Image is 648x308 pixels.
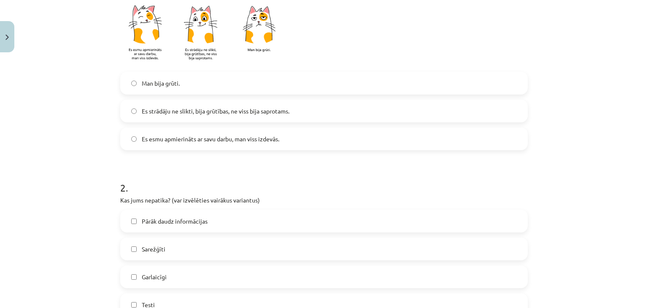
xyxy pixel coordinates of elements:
input: Man bija grūti. [131,81,137,86]
span: Sarežģīti [142,245,165,254]
input: Es strādāju ne slikti, bija grūtības, ne viss bija saprotams. [131,108,137,114]
img: icon-close-lesson-0947bae3869378f0d4975bcd49f059093ad1ed9edebbc8119c70593378902aed.svg [5,35,9,40]
span: Pārāk daudz informācijas [142,217,208,226]
input: Pārāk daudz informācijas [131,219,137,224]
input: Es esmu apmierināts ar savu darbu, man viss izdevās. [131,136,137,142]
span: Es esmu apmierināts ar savu darbu, man viss izdevās. [142,135,279,143]
input: Sarežģīti [131,246,137,252]
span: Garlaicīgi [142,273,167,281]
span: Man bija grūti. [142,79,180,88]
input: Garlaicīgi [131,274,137,280]
p: Kas jums nepatika? (var izvēlēties vairākus variantus) [120,196,528,205]
span: Es strādāju ne slikti, bija grūtības, ne viss bija saprotams. [142,107,289,116]
h1: 2 . [120,167,528,193]
input: Testi [131,302,137,308]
